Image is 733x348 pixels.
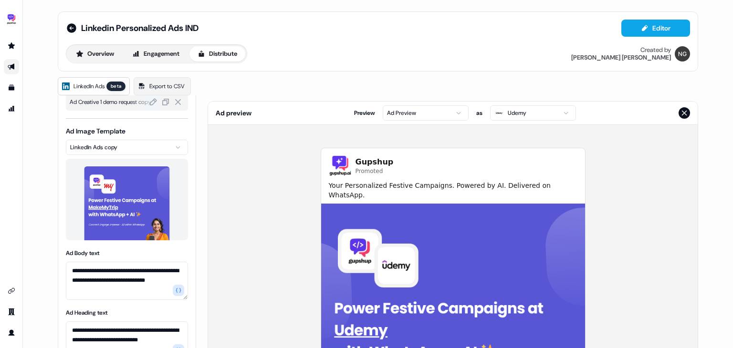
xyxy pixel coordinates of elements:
[66,127,126,135] label: Ad Image Template
[354,108,375,118] span: Preview
[106,82,126,91] div: beta
[4,283,19,298] a: Go to integrations
[189,46,245,61] button: Distribute
[81,22,199,34] span: Linkedin Personalized Ads IND
[621,20,690,37] button: Editor
[356,156,394,168] span: Gupshup
[356,168,394,175] span: Promoted
[4,80,19,95] a: Go to templates
[66,309,107,317] label: Ad Heading text
[571,54,671,61] div: [PERSON_NAME] [PERSON_NAME]
[4,101,19,116] a: Go to attribution
[68,46,122,61] button: Overview
[4,304,19,319] a: Go to team
[58,77,130,95] a: LinkedIn Adsbeta
[216,108,251,118] span: Ad preview
[4,59,19,74] a: Go to outbound experience
[679,107,690,119] button: Close preview
[134,77,191,95] a: Export to CSV
[124,46,188,61] button: Engagement
[476,108,482,118] span: as
[70,97,184,107] span: Ad Creative 1 demo request copy
[640,46,671,54] div: Created by
[149,82,185,91] span: Export to CSV
[329,181,577,200] span: Your Personalized Festive Campaigns. Powered by AI. Delivered on WhatsApp.
[73,82,105,91] span: LinkedIn Ads
[4,38,19,53] a: Go to prospects
[621,24,690,34] a: Editor
[675,46,690,61] img: Nikunj
[66,249,99,257] label: Ad Body text
[4,325,19,340] a: Go to profile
